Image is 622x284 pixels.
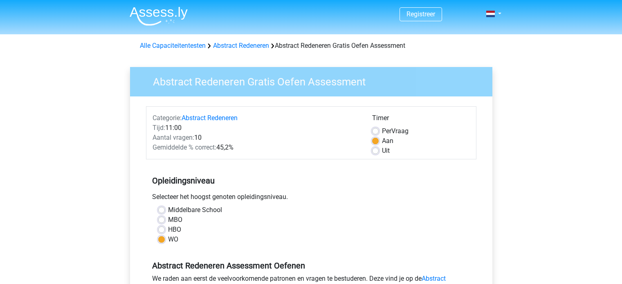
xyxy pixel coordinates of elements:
a: Abstract Redeneren [213,42,269,49]
label: MBO [168,215,182,225]
span: Categorie: [153,114,182,122]
label: HBO [168,225,181,235]
span: Aantal vragen: [153,134,194,141]
div: Timer [372,113,470,126]
label: Vraag [382,126,409,136]
h3: Abstract Redeneren Gratis Oefen Assessment [143,72,486,88]
span: Tijd: [153,124,165,132]
a: Abstract Redeneren [182,114,238,122]
label: Aan [382,136,393,146]
span: Gemiddelde % correct: [153,143,216,151]
label: Uit [382,146,390,156]
div: 11:00 [146,123,366,133]
div: Selecteer het hoogst genoten opleidingsniveau. [146,192,476,205]
div: Abstract Redeneren Gratis Oefen Assessment [137,41,486,51]
img: Assessly [130,7,188,26]
div: 10 [146,133,366,143]
div: 45,2% [146,143,366,152]
h5: Opleidingsniveau [152,172,470,189]
a: Registreer [406,10,435,18]
label: Middelbare School [168,205,222,215]
h5: Abstract Redeneren Assessment Oefenen [152,261,470,271]
label: WO [168,235,178,244]
a: Alle Capaciteitentesten [140,42,206,49]
span: Per [382,127,391,135]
